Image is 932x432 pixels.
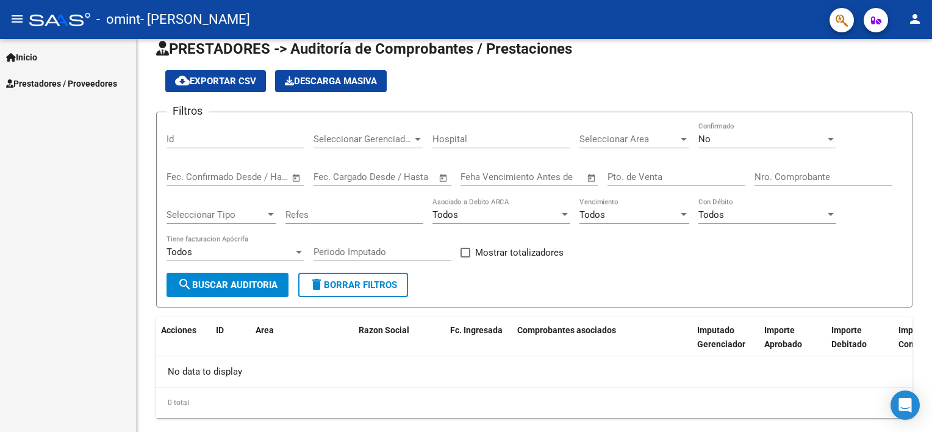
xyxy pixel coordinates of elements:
span: Seleccionar Area [579,134,678,145]
button: Exportar CSV [165,70,266,92]
span: Acciones [161,325,196,335]
span: Exportar CSV [175,76,256,87]
span: - [PERSON_NAME] [140,6,250,33]
datatable-header-cell: Acciones [156,317,211,371]
div: No data to display [156,356,912,387]
span: Importe Aprobado [764,325,802,349]
span: Buscar Auditoria [177,279,278,290]
mat-icon: menu [10,12,24,26]
datatable-header-cell: Razon Social [354,317,445,371]
datatable-header-cell: Importe Aprobado [759,317,826,371]
mat-icon: cloud_download [175,73,190,88]
span: Todos [579,209,605,220]
span: Razon Social [359,325,409,335]
span: Mostrar totalizadores [475,245,564,260]
span: - omint [96,6,140,33]
datatable-header-cell: Imputado Gerenciador [692,317,759,371]
button: Buscar Auditoria [167,273,289,297]
button: Open calendar [290,171,304,185]
mat-icon: person [908,12,922,26]
span: Todos [167,247,192,257]
span: Prestadores / Proveedores [6,77,117,90]
datatable-header-cell: ID [211,317,251,371]
span: Descarga Masiva [285,76,377,87]
span: Todos [698,209,724,220]
span: Seleccionar Tipo [167,209,265,220]
datatable-header-cell: Comprobantes asociados [512,317,692,371]
input: Fecha inicio [167,171,216,182]
span: Inicio [6,51,37,64]
datatable-header-cell: Fc. Ingresada [445,317,512,371]
input: Fecha inicio [314,171,363,182]
span: Area [256,325,274,335]
div: 0 total [156,387,912,418]
span: Importe Debitado [831,325,867,349]
span: PRESTADORES -> Auditoría de Comprobantes / Prestaciones [156,40,572,57]
span: No [698,134,711,145]
span: Imputado Gerenciador [697,325,745,349]
app-download-masive: Descarga masiva de comprobantes (adjuntos) [275,70,387,92]
input: Fecha fin [227,171,286,182]
span: Fc. Ingresada [450,325,503,335]
datatable-header-cell: Importe Debitado [826,317,894,371]
h3: Filtros [167,103,209,120]
span: Seleccionar Gerenciador [314,134,412,145]
button: Open calendar [437,171,451,185]
span: ID [216,325,224,335]
span: Todos [432,209,458,220]
div: Open Intercom Messenger [891,391,920,420]
button: Borrar Filtros [298,273,408,297]
mat-icon: search [177,277,192,292]
mat-icon: delete [309,277,324,292]
span: Borrar Filtros [309,279,397,290]
button: Descarga Masiva [275,70,387,92]
span: Comprobantes asociados [517,325,616,335]
input: Fecha fin [374,171,433,182]
datatable-header-cell: Area [251,317,336,371]
button: Open calendar [585,171,599,185]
